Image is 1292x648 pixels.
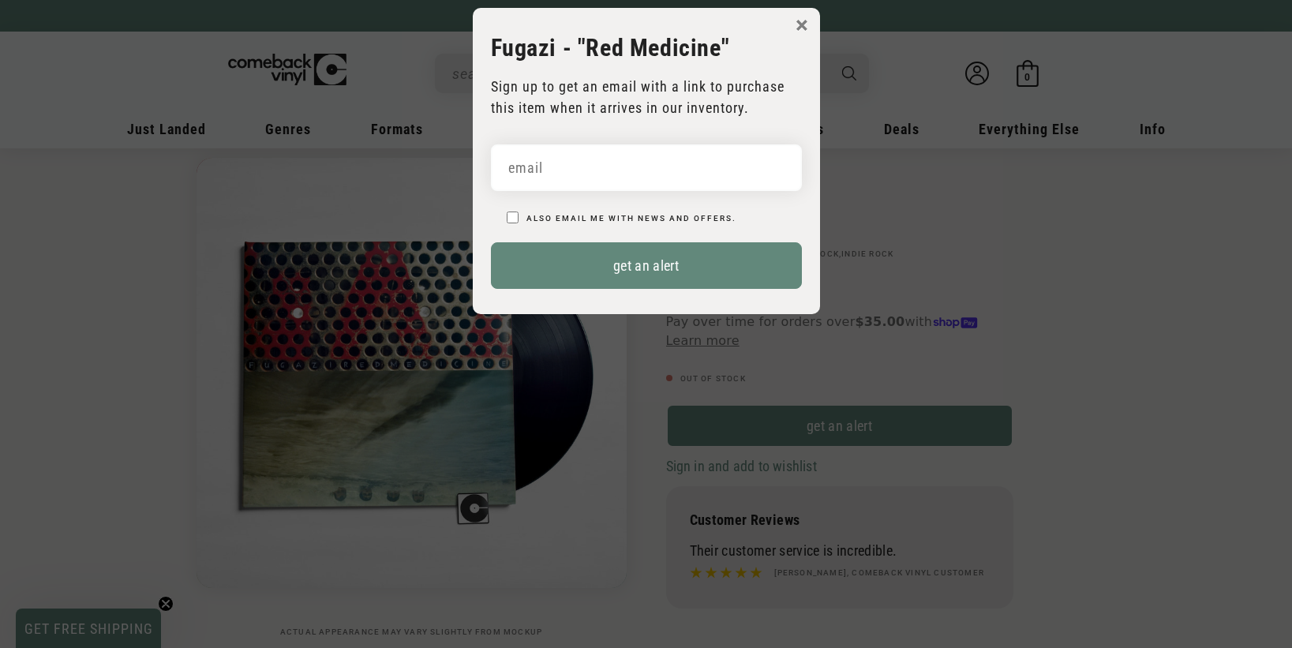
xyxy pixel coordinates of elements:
[796,13,808,37] button: ×
[491,76,802,118] p: Sign up to get an email with a link to purchase this item when it arrives in our inventory.
[491,34,802,62] h3: Fugazi - "Red Medicine"
[526,214,736,223] label: Also email me with news and offers.
[491,242,802,289] button: get an alert
[491,144,802,191] input: email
